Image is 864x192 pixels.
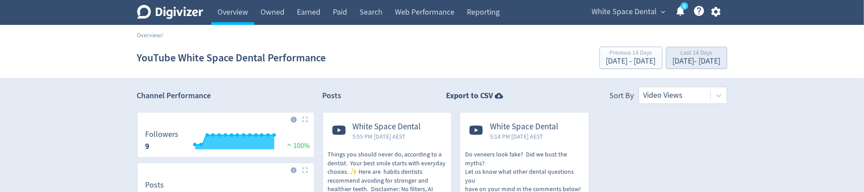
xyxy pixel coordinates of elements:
span: dentist. Your best smile starts with everyday [328,159,446,167]
h1: YouTube White Space Dental Performance [137,44,326,72]
span: / [162,31,164,39]
span: White Space Dental [490,122,558,132]
span: recommend avoiding for stronger and [328,176,429,184]
span: expand_more [659,8,667,16]
span: 5:55 PM [DATE] AEST [353,132,421,141]
img: Placeholder [302,116,308,122]
h2: Channel Performance [137,90,315,101]
span: choices. ✨ Here are habits dentists [328,168,423,176]
text: 5 [683,3,685,9]
div: [DATE] - [DATE] [606,57,656,65]
span: Do veneers look fake? Did we bust the myths? [465,150,568,167]
a: 5 [681,2,688,10]
div: Last 14 Days [673,50,721,57]
img: Placeholder [302,167,308,173]
dt: Posts [146,180,164,190]
span: 5:14 PM [DATE] AEST [490,132,558,141]
dt: Followers [146,129,179,140]
h2: Posts [323,90,342,104]
span: White Space Dental [592,5,657,19]
span: 100% [285,141,310,150]
a: Overview [137,31,162,39]
span: White Space Dental [353,122,421,132]
span: Things you should never do, according to a [328,150,442,158]
div: Previous 14 Days [606,50,656,57]
img: positive-performance.svg [285,141,294,148]
strong: Export to CSV [446,90,493,101]
svg: Followers 9 [141,130,311,154]
button: White Space Dental [589,5,668,19]
span: Let us know what other dental questions you [465,168,575,184]
button: Previous 14 Days[DATE] - [DATE] [600,47,663,69]
div: [DATE] - [DATE] [673,57,721,65]
button: Last 14 Days[DATE]- [DATE] [666,47,727,69]
strong: 9 [146,141,150,152]
div: Sort By [610,90,634,104]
